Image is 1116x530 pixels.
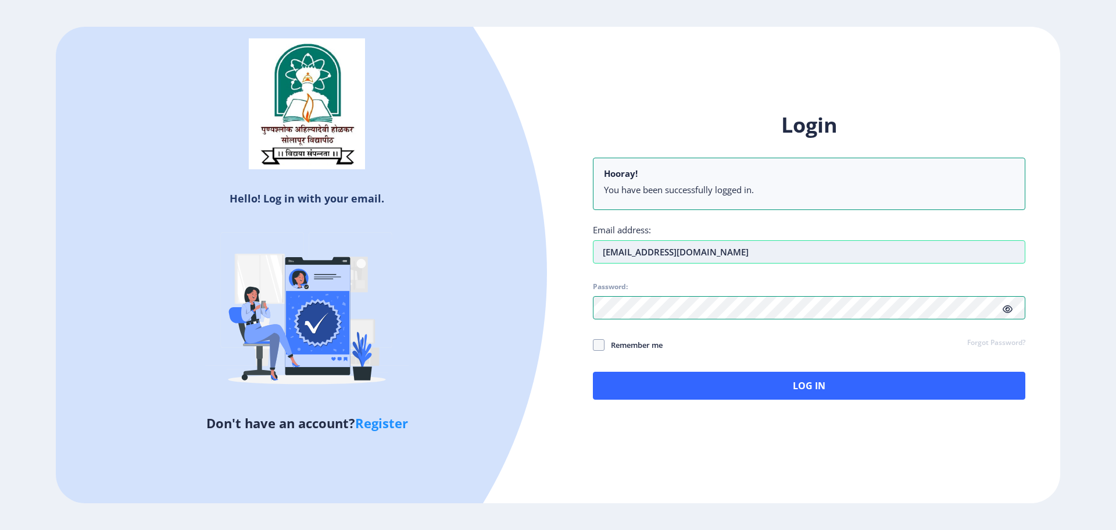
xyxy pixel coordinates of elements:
h1: Login [593,111,1025,139]
h5: Don't have an account? [65,414,549,432]
b: Hooray! [604,168,638,179]
img: sulogo.png [249,38,365,170]
a: Forgot Password? [967,338,1025,348]
a: Register [355,414,408,432]
img: Verified-rafiki.svg [205,210,409,414]
label: Password: [593,282,628,291]
button: Log In [593,372,1025,400]
span: Remember me [604,338,663,352]
label: Email address: [593,224,651,236]
input: Email address [593,240,1025,264]
li: You have been successfully logged in. [604,184,1014,195]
